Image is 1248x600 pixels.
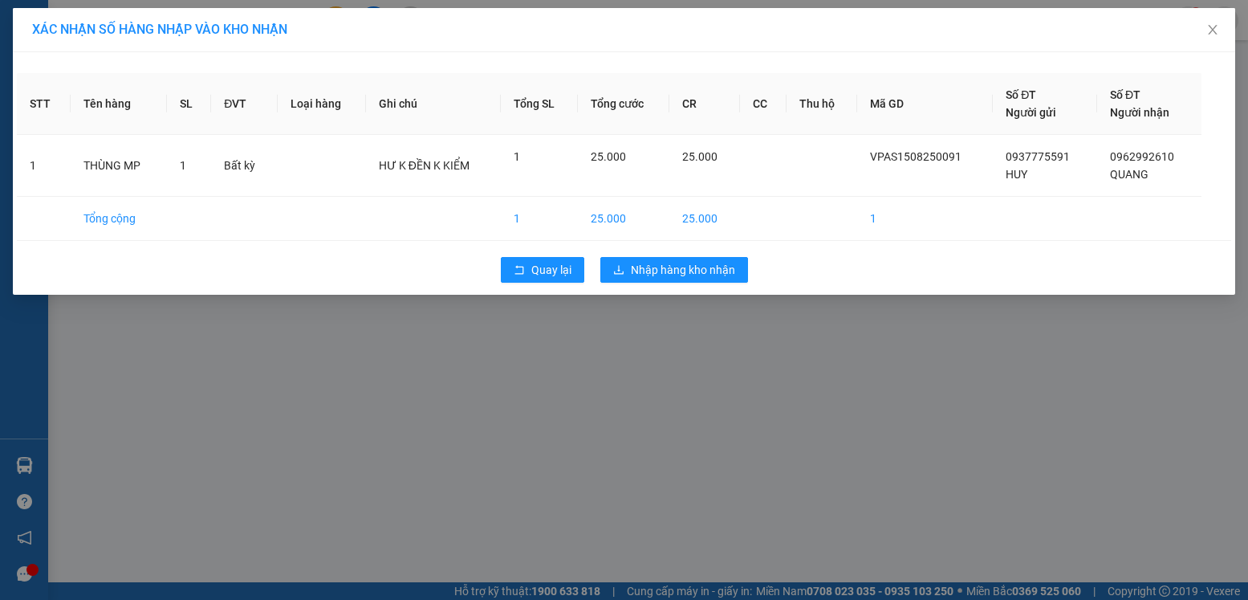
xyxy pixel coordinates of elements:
[514,150,520,163] span: 1
[43,87,197,100] span: -----------------------------------------
[501,197,578,241] td: 1
[591,150,626,163] span: 25.000
[211,135,277,197] td: Bất kỳ
[531,261,571,279] span: Quay lại
[180,159,186,172] span: 1
[80,102,169,114] span: VPDS1508250009
[1110,88,1140,101] span: Số ĐT
[35,116,98,126] span: 15:42:30 [DATE]
[17,73,71,135] th: STT
[127,26,216,46] span: Bến xe [GEOGRAPHIC_DATA]
[17,135,71,197] td: 1
[600,257,748,283] button: downloadNhập hàng kho nhận
[501,257,584,283] button: rollbackQuay lại
[6,10,77,80] img: logo
[787,73,857,135] th: Thu hộ
[613,264,624,277] span: download
[1006,106,1056,119] span: Người gửi
[669,197,740,241] td: 25.000
[631,261,735,279] span: Nhập hàng kho nhận
[514,264,525,277] span: rollback
[278,73,366,135] th: Loại hàng
[1110,150,1174,163] span: 0962992610
[127,9,220,22] strong: ĐỒNG PHƯỚC
[211,73,277,135] th: ĐVT
[127,48,221,68] span: 01 Võ Văn Truyện, KP.1, Phường 2
[1006,88,1036,101] span: Số ĐT
[1006,168,1027,181] span: HUY
[5,116,98,126] span: In ngày:
[366,73,501,135] th: Ghi chú
[740,73,787,135] th: CC
[167,73,212,135] th: SL
[32,22,287,37] span: XÁC NHẬN SỐ HÀNG NHẬP VÀO KHO NHẬN
[1206,23,1219,36] span: close
[501,73,578,135] th: Tổng SL
[1190,8,1235,53] button: Close
[669,73,740,135] th: CR
[857,73,993,135] th: Mã GD
[1110,168,1148,181] span: QUANG
[857,197,993,241] td: 1
[870,150,961,163] span: VPAS1508250091
[5,104,169,113] span: [PERSON_NAME]:
[71,73,166,135] th: Tên hàng
[71,197,166,241] td: Tổng cộng
[379,159,470,172] span: HƯ K ĐỀN K KIỂM
[71,135,166,197] td: THÙNG MP
[1110,106,1169,119] span: Người nhận
[1006,150,1070,163] span: 0937775591
[578,73,669,135] th: Tổng cước
[578,197,669,241] td: 25.000
[682,150,717,163] span: 25.000
[127,71,197,81] span: Hotline: 19001152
